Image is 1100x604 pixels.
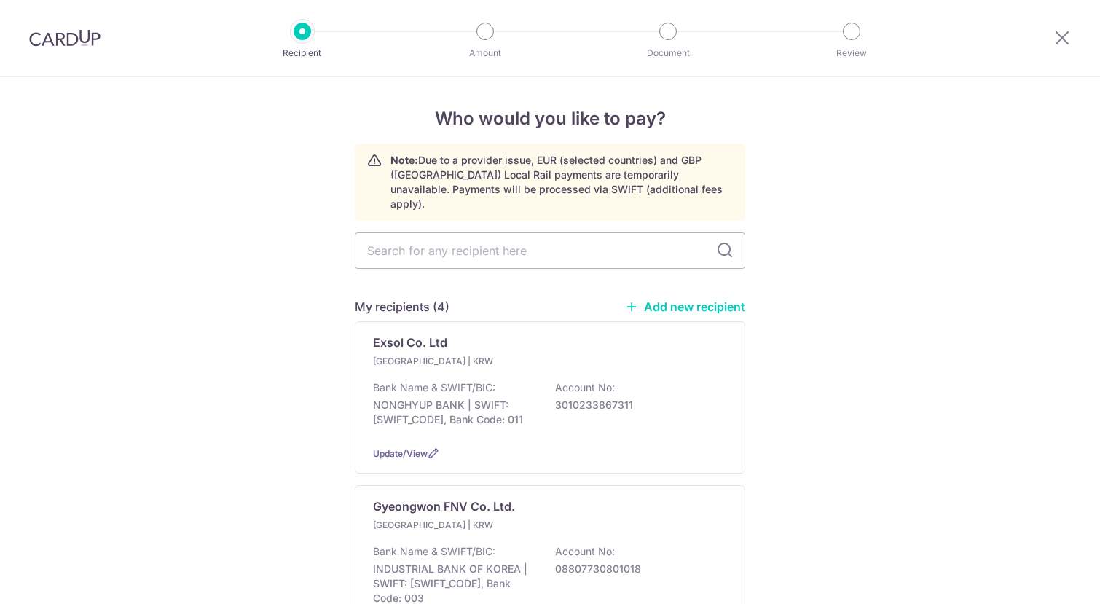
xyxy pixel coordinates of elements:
[555,544,615,559] p: Account No:
[798,46,905,60] p: Review
[373,380,495,395] p: Bank Name & SWIFT/BIC:
[373,544,495,559] p: Bank Name & SWIFT/BIC:
[555,562,718,576] p: 08807730801018
[431,46,539,60] p: Amount
[555,398,718,412] p: 3010233867311
[355,106,745,132] h4: Who would you like to pay?
[614,46,722,60] p: Document
[29,29,101,47] img: CardUp
[390,154,418,166] strong: Note:
[355,232,745,269] input: Search for any recipient here
[373,518,545,533] p: [GEOGRAPHIC_DATA] | KRW
[373,398,536,427] p: NONGHYUP BANK | SWIFT: [SWIFT_CODE], Bank Code: 011
[373,498,515,515] p: Gyeongwon FNV Co. Ltd.
[390,153,733,211] p: Due to a provider issue, EUR (selected countries) and GBP ([GEOGRAPHIC_DATA]) Local Rail payments...
[373,448,428,459] a: Update/View
[355,298,449,315] h5: My recipients (4)
[248,46,356,60] p: Recipient
[373,354,545,369] p: [GEOGRAPHIC_DATA] | KRW
[625,299,745,314] a: Add new recipient
[373,334,447,351] p: Exsol Co. Ltd
[555,380,615,395] p: Account No:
